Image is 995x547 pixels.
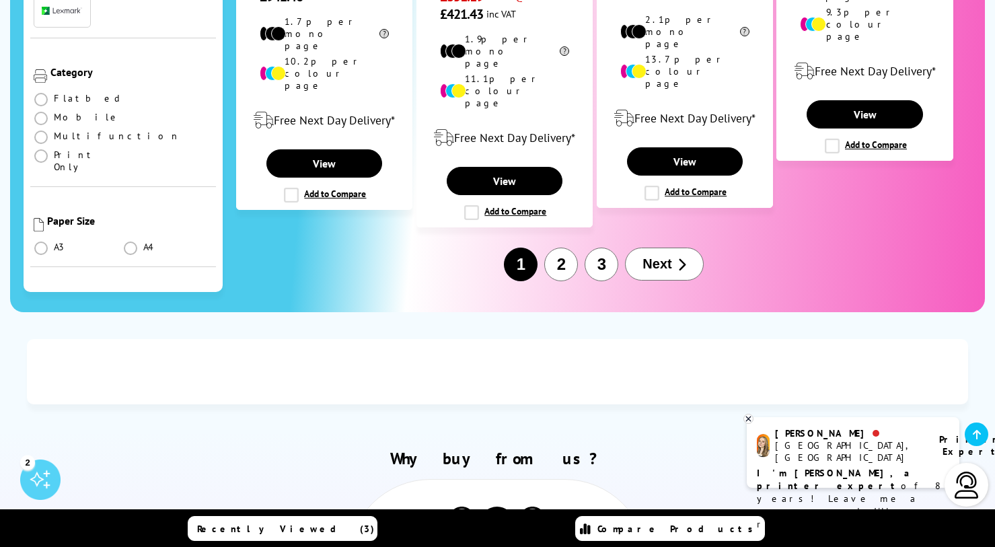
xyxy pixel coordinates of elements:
a: Compare Products [575,516,765,541]
span: Mobile [54,111,120,123]
h2: Why buy from us? [30,448,965,469]
img: Printer Experts [447,507,477,541]
a: View [266,149,382,178]
label: Add to Compare [644,186,727,200]
a: Recently Viewed (3) [188,516,377,541]
li: 10.2p per colour page [260,55,389,92]
div: [GEOGRAPHIC_DATA], [GEOGRAPHIC_DATA] [775,439,922,464]
li: 9.3p per colour page [800,6,929,42]
div: [PERSON_NAME] [775,427,922,439]
li: 13.7p per colour page [620,53,749,89]
button: 2 [544,248,578,281]
span: Multifunction [54,130,180,142]
span: Next [642,256,671,272]
label: Add to Compare [284,188,366,203]
a: View [807,100,922,129]
b: I'm [PERSON_NAME], a printer expert [757,467,914,492]
label: Add to Compare [464,205,546,220]
span: inc VAT [486,7,516,20]
span: A3 [54,241,66,253]
img: Category [34,69,47,83]
div: Category [50,65,213,79]
div: modal_delivery [604,100,766,137]
span: £421.43 [440,5,484,23]
span: Flatbed [54,92,124,104]
img: user-headset-light.svg [953,472,980,499]
li: 1.9p per mono page [440,33,569,69]
a: View [627,147,743,176]
img: Printer Experts [517,507,548,541]
div: 2 [20,455,35,470]
label: Add to Compare [825,139,907,153]
button: Lexmark [38,2,86,20]
span: Recently Viewed (3) [197,523,375,535]
p: of 8 years! Leave me a message and I'll respond ASAP [757,467,949,531]
div: modal_delivery [784,52,945,90]
li: 1.7p per mono page [260,15,389,52]
div: modal_delivery [424,119,585,157]
a: View [447,167,562,195]
button: Next [625,248,703,281]
span: Compare Products [597,523,760,535]
li: 2.1p per mono page [620,13,749,50]
li: 11.1p per colour page [440,73,569,109]
img: Lexmark [42,7,82,15]
span: A4 [143,241,155,253]
button: 3 [585,248,618,281]
span: Print Only [54,149,123,173]
img: amy-livechat.png [757,434,770,458]
img: Paper Size [34,218,44,231]
div: modal_delivery [244,102,405,139]
div: Paper Size [47,214,213,227]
